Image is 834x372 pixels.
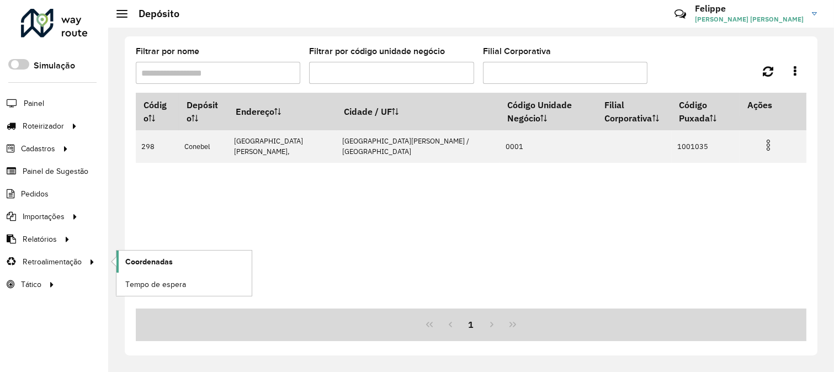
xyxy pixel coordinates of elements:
td: [GEOGRAPHIC_DATA][PERSON_NAME] / [GEOGRAPHIC_DATA] [336,130,500,163]
a: Contato Rápido [668,2,692,26]
span: Tático [21,279,41,290]
span: Roteirizador [23,120,64,132]
label: Filtrar por nome [136,45,199,58]
span: Pedidos [21,188,49,200]
button: 1 [461,314,482,335]
span: Relatórios [23,233,57,245]
span: Cadastros [21,143,55,155]
td: Conebel [179,130,228,163]
th: Depósito [179,93,228,130]
span: Tempo de espera [125,279,186,290]
td: [GEOGRAPHIC_DATA][PERSON_NAME], [228,130,336,163]
span: Importações [23,211,65,222]
h2: Depósito [128,8,179,20]
th: Código Puxada [672,93,740,130]
h3: Felippe [695,3,804,14]
td: 1001035 [672,130,740,163]
label: Filtrar por código unidade negócio [309,45,445,58]
td: 298 [136,130,179,163]
span: Retroalimentação [23,256,82,268]
label: Filial Corporativa [483,45,551,58]
th: Filial Corporativa [597,93,672,130]
span: [PERSON_NAME] [PERSON_NAME] [695,14,804,24]
td: 0001 [500,130,597,163]
label: Simulação [34,59,75,72]
span: Coordenadas [125,256,173,268]
th: Endereço [228,93,336,130]
a: Coordenadas [116,251,252,273]
th: Código [136,93,179,130]
th: Código Unidade Negócio [500,93,597,130]
th: Cidade / UF [336,93,500,130]
th: Ações [740,93,806,116]
span: Painel [24,98,44,109]
a: Tempo de espera [116,273,252,295]
span: Painel de Sugestão [23,166,88,177]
